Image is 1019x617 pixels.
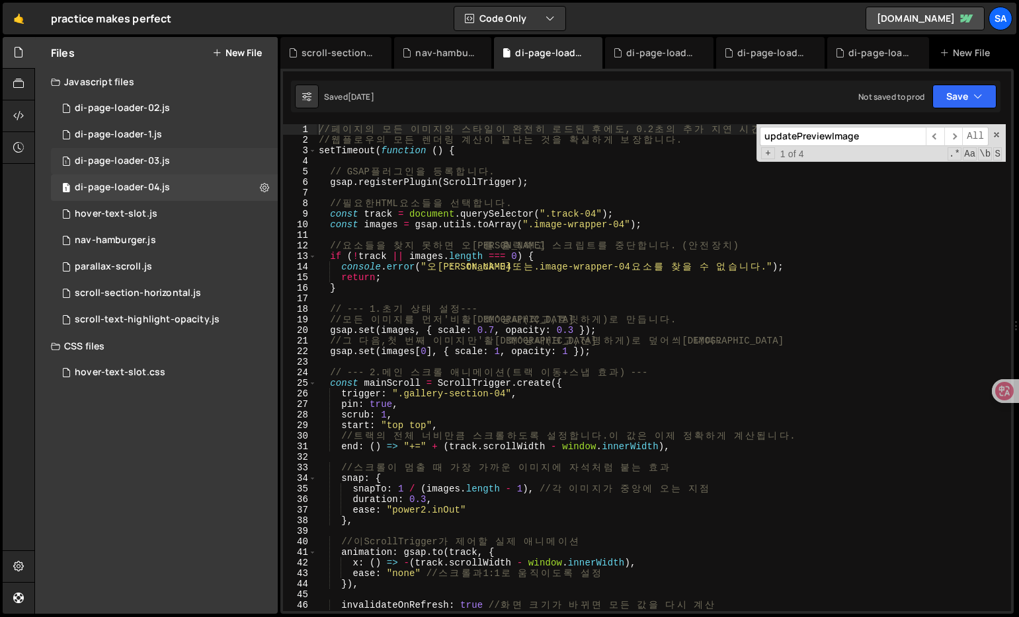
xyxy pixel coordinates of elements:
div: 15 [283,272,317,283]
div: 3 [283,145,317,156]
div: 36 [283,494,317,505]
div: di-page-loader-1.js [848,46,913,59]
div: di-page-loader-03.js [626,46,698,59]
div: [DATE] [348,91,374,102]
div: 7 [283,188,317,198]
div: 11 [283,230,317,240]
div: 45 [283,589,317,600]
div: 28 [283,410,317,420]
span: RegExp Search [948,147,961,161]
div: 1 [283,124,317,135]
button: Save [932,85,997,108]
div: 42 [283,558,317,568]
div: 19 [283,314,317,325]
button: Code Only [454,7,565,30]
div: scroll-section-horizontal.js [75,287,201,299]
span: Toggle Replace mode [761,147,775,159]
div: Javascript files [35,69,278,95]
div: nav-hamburger.js [75,235,156,246]
div: 16074/44790.js [51,227,278,254]
span: Search In Selection [993,147,1002,161]
div: 22 [283,346,317,357]
div: 16074/44794.css [51,359,278,386]
span: Alt-Enter [962,127,989,146]
div: 40 [283,536,317,547]
div: 14 [283,262,317,272]
div: 16074/45067.js [51,254,278,280]
div: 16074/45234.js [51,174,278,201]
div: 26 [283,388,317,399]
div: di-page-loader-02.js [737,46,809,59]
div: hover-text-slot.css [75,367,165,379]
div: 32 [283,452,317,462]
div: 16074/45137.js [51,95,278,122]
div: 33 [283,462,317,473]
div: Saved [324,91,374,102]
span: CaseSensitive Search [963,147,977,161]
span: ​ [926,127,944,146]
div: 46 [283,600,317,610]
div: 39 [283,526,317,536]
div: 13 [283,251,317,262]
div: 5 [283,166,317,177]
div: scroll-text-highlight-opacity.js [75,314,220,326]
div: di-page-loader-1.js [75,129,162,141]
div: nav-hamburger.js [415,46,475,59]
a: 🤙 [3,3,35,34]
div: 29 [283,420,317,431]
h2: Files [51,46,75,60]
div: 41 [283,547,317,558]
div: 23 [283,357,317,367]
div: Not saved to prod [858,91,924,102]
div: scroll-section-horizontal.js [302,46,376,59]
div: 6 [283,177,317,188]
div: 21 [283,336,317,346]
div: 35 [283,484,317,494]
div: 16074/44721.js [51,280,278,307]
a: [DOMAIN_NAME] [866,7,985,30]
div: 34 [283,473,317,484]
span: 1 [62,184,70,194]
div: 37 [283,505,317,515]
div: practice makes perfect [51,11,172,26]
div: 24 [283,367,317,378]
div: 16 [283,283,317,293]
div: di-page-loader-04.js [515,46,587,59]
div: 27 [283,399,317,410]
div: 20 [283,325,317,336]
div: 10 [283,219,317,230]
div: 38 [283,515,317,526]
div: 17 [283,293,317,304]
div: 30 [283,431,317,441]
div: CSS files [35,333,278,359]
div: 4 [283,156,317,166]
a: SA [989,7,1012,30]
div: 8 [283,198,317,209]
div: 16074/45127.js [51,122,278,148]
div: parallax-scroll.js [75,261,152,273]
input: Search for [760,127,926,146]
span: 1 of 4 [775,149,809,159]
button: New File [212,48,262,58]
div: di-page-loader-02.js [75,102,170,114]
div: 31 [283,441,317,452]
div: 16074/44717.js [51,307,278,333]
div: di-page-loader-03.js [75,155,170,167]
div: 43 [283,568,317,579]
span: ​ [944,127,963,146]
div: 2 [283,135,317,145]
div: 9 [283,209,317,219]
div: 16074/45217.js [51,148,278,174]
div: 16074/44793.js [51,201,278,227]
span: Whole Word Search [978,147,992,161]
div: 44 [283,579,317,589]
span: 1 [62,157,70,168]
div: 12 [283,240,317,251]
div: New File [940,46,995,59]
div: di-page-loader-04.js [75,182,170,194]
div: 25 [283,378,317,388]
div: 18 [283,304,317,314]
div: hover-text-slot.js [75,208,157,220]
